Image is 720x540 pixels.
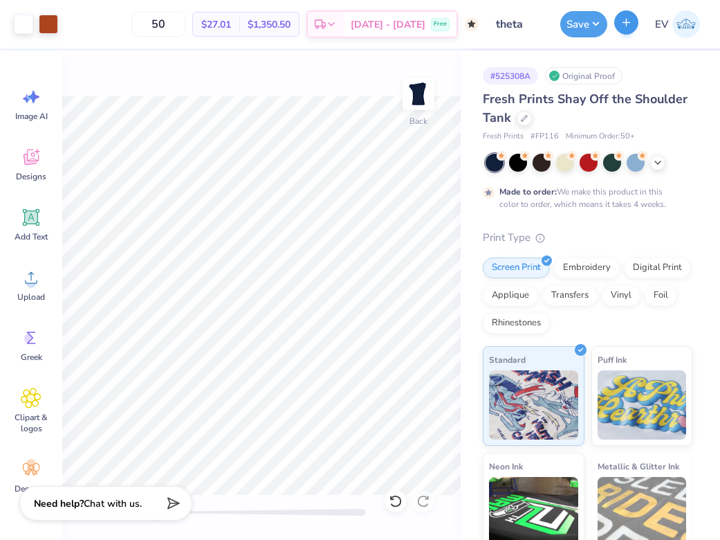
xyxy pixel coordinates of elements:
div: Digital Print [624,258,691,278]
img: Puff Ink [598,370,687,440]
div: Transfers [542,285,598,306]
span: # FP116 [530,131,559,143]
img: Back [405,80,432,108]
span: Designs [16,171,46,182]
div: # 525308A [483,67,538,84]
strong: Need help? [34,497,84,510]
div: Embroidery [554,258,620,278]
span: Puff Ink [598,352,627,367]
img: Emily Von Buttlar [672,10,700,38]
div: Rhinestones [483,313,550,334]
button: Save [560,11,607,37]
a: EV [649,10,706,38]
div: Foil [645,285,677,306]
img: Standard [489,370,578,440]
div: Screen Print [483,258,550,278]
span: Add Text [15,231,48,242]
span: Neon Ink [489,459,523,474]
span: Clipart & logos [8,412,54,434]
div: Back [409,115,427,127]
span: Standard [489,352,526,367]
span: Minimum Order: 50 + [566,131,635,143]
span: Chat with us. [84,497,142,510]
input: – – [131,12,185,37]
span: Fresh Prints [483,131,524,143]
span: Decorate [15,483,48,494]
span: Image AI [15,111,48,122]
div: We make this product in this color to order, which means it takes 4 weeks. [499,186,670,210]
div: Vinyl [602,285,640,306]
span: [DATE] - [DATE] [351,17,425,32]
span: Fresh Prints Shay Off the Shoulder Tank [483,91,687,126]
strong: Made to order: [499,186,557,197]
div: Original Proof [545,67,622,84]
span: Upload [17,291,45,303]
input: Untitled Design [486,10,553,38]
div: Print Type [483,230,692,246]
span: Free [434,19,447,29]
span: $1,350.50 [248,17,290,32]
div: Applique [483,285,538,306]
span: $27.01 [201,17,231,32]
span: EV [655,17,669,33]
span: Metallic & Glitter Ink [598,459,679,474]
span: Greek [21,352,42,363]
